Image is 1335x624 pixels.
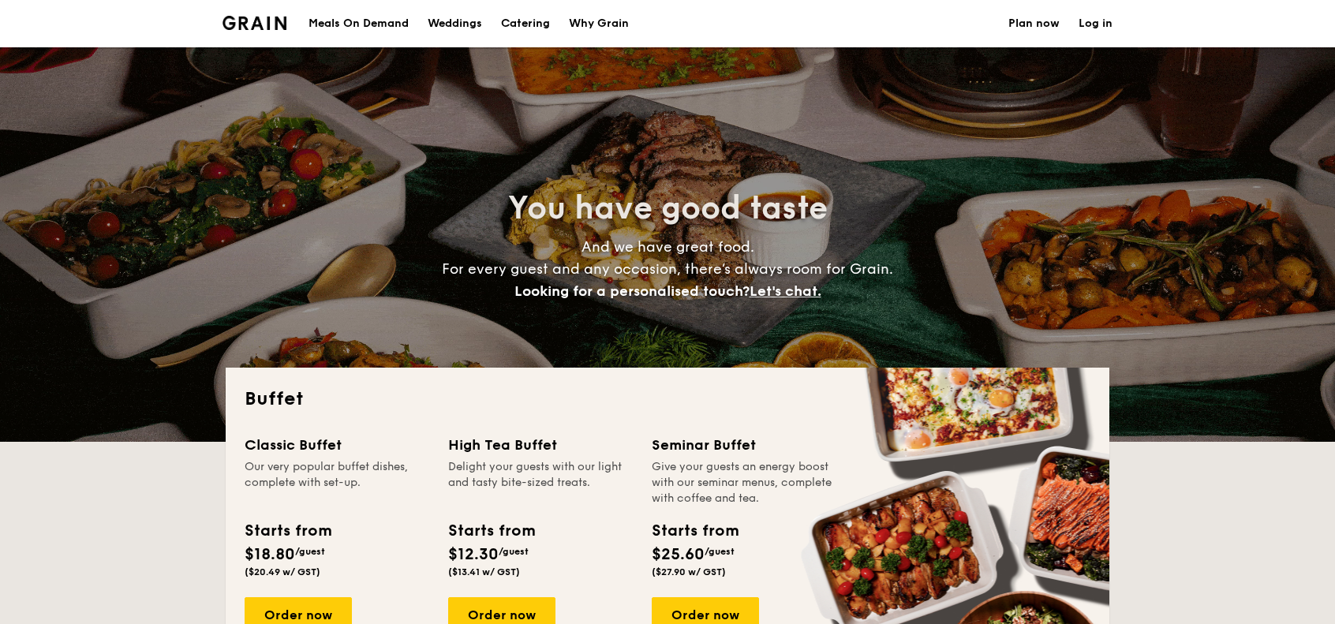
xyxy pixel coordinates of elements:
[245,566,320,577] span: ($20.49 w/ GST)
[652,566,726,577] span: ($27.90 w/ GST)
[448,545,499,564] span: $12.30
[750,282,821,300] span: Let's chat.
[245,519,331,543] div: Starts from
[222,16,286,30] img: Grain
[245,434,429,456] div: Classic Buffet
[448,519,534,543] div: Starts from
[448,459,633,506] div: Delight your guests with our light and tasty bite-sized treats.
[652,519,738,543] div: Starts from
[448,566,520,577] span: ($13.41 w/ GST)
[295,546,325,557] span: /guest
[448,434,633,456] div: High Tea Buffet
[499,546,529,557] span: /guest
[652,459,836,506] div: Give your guests an energy boost with our seminar menus, complete with coffee and tea.
[514,282,750,300] span: Looking for a personalised touch?
[705,546,735,557] span: /guest
[245,459,429,506] div: Our very popular buffet dishes, complete with set-up.
[245,387,1090,412] h2: Buffet
[245,545,295,564] span: $18.80
[442,238,893,300] span: And we have great food. For every guest and any occasion, there’s always room for Grain.
[508,189,828,227] span: You have good taste
[652,545,705,564] span: $25.60
[222,16,286,30] a: Logotype
[652,434,836,456] div: Seminar Buffet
